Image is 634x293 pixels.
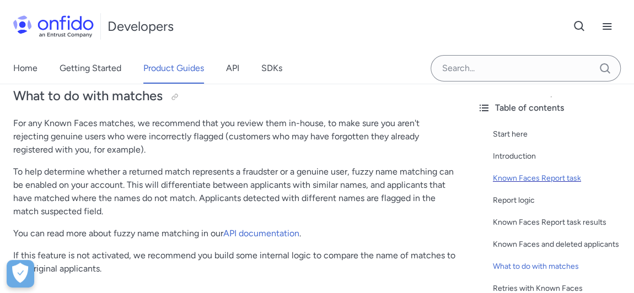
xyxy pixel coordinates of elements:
[13,165,455,218] p: To help determine whether a returned match represents a fraudster or a genuine user, fuzzy name m...
[13,15,94,37] img: Onfido Logo
[477,101,625,115] div: Table of contents
[226,53,239,84] a: API
[13,249,455,275] p: If this feature is not activated, we recommend you build some internal logic to compare the name ...
[7,260,34,287] button: Open Preferences
[493,238,625,251] a: Known Faces and deleted applicants
[493,128,625,141] a: Start here
[493,150,625,163] a: Introduction
[261,53,282,84] a: SDKs
[493,216,625,229] a: Known Faces Report task results
[493,194,625,207] a: Report logic
[60,53,121,84] a: Getting Started
[108,18,174,35] h1: Developers
[431,55,621,82] input: Onfido search input field
[493,172,625,185] a: Known Faces Report task
[143,53,204,84] a: Product Guides
[13,87,455,106] h2: What to do with matches
[593,13,621,40] button: Open navigation menu button
[566,13,593,40] button: Open search button
[493,260,625,273] a: What to do with matches
[223,228,299,238] a: API documentation
[13,117,455,156] p: For any Known Faces matches, we recommend that you review them in-house, to make sure you aren't ...
[13,53,37,84] a: Home
[600,20,614,33] svg: Open navigation menu button
[13,227,455,240] p: You can read more about fuzzy name matching in our .
[573,20,586,33] svg: Open search button
[7,260,34,287] div: Cookie Preferences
